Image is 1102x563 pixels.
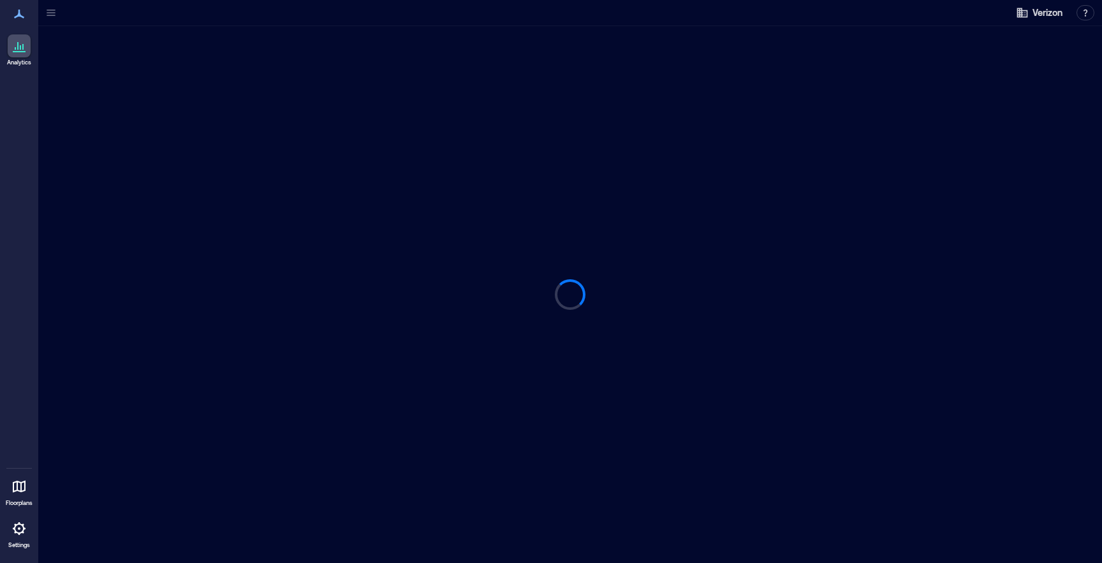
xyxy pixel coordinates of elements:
p: Settings [8,541,30,549]
span: Verizon [1032,6,1062,19]
a: Floorplans [2,471,36,511]
a: Settings [4,513,34,553]
button: Verizon [1012,3,1066,23]
p: Analytics [7,59,31,66]
a: Analytics [3,31,35,70]
p: Floorplans [6,499,33,507]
